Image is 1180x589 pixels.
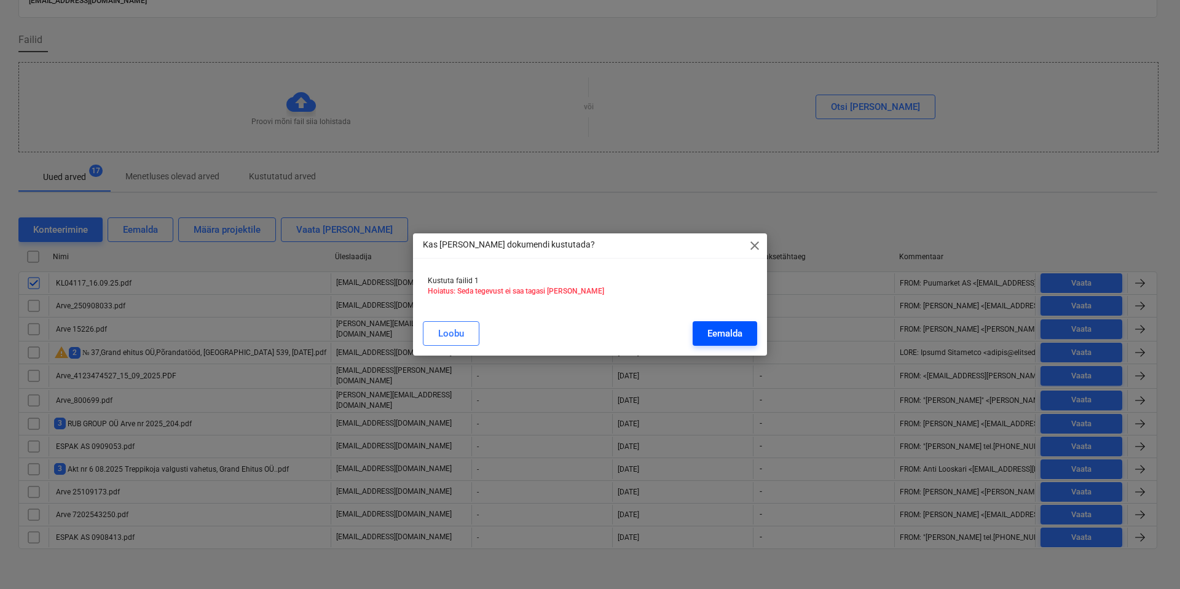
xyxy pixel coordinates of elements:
iframe: Chat Widget [1119,530,1180,589]
span: close [747,238,762,253]
button: Loobu [423,321,479,346]
div: Eemalda [707,326,742,341]
p: Kustuta failid 1 [428,276,752,286]
button: Eemalda [693,321,757,346]
p: Kas [PERSON_NAME] dokumendi kustutada? [423,238,595,251]
div: Loobu [438,326,464,341]
p: Hoiatus: Seda tegevust ei saa tagasi [PERSON_NAME] [428,286,752,297]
